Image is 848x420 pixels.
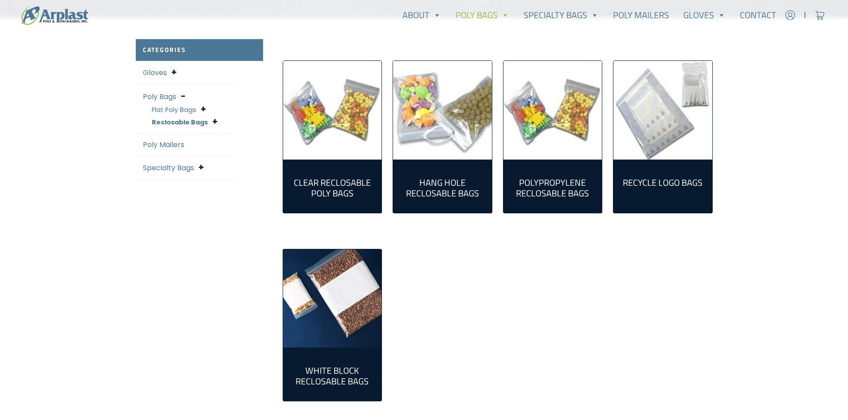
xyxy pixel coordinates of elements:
a: Poly Mailers [606,6,676,24]
a: Contact [733,6,783,24]
img: Clear Reclosable Poly Bags [283,61,382,160]
a: Gloves [676,6,733,24]
a: Visit product category Polypropylene Reclosable Bags [503,61,602,160]
span: | [804,10,806,20]
a: Visit product category Recycle Logo Bags [613,61,712,160]
a: Visit product category White Block Reclosable Bags [290,355,375,394]
img: Hang Hole Reclosable Bags [393,61,492,160]
h2: Hang Hole Reclosable Bags [400,177,485,199]
a: Visit product category Hang Hole Reclosable Bags [400,167,485,206]
a: Visit product category Polypropylene Reclosable Bags [511,167,595,206]
a: Visit product category Hang Hole Reclosable Bags [393,61,492,160]
a: Gloves [143,68,167,78]
a: Flat Poly Bags [152,105,196,114]
img: White Block Reclosable Bags [283,249,382,348]
a: Visit product category Clear Reclosable Poly Bags [283,61,382,160]
img: logo [21,6,88,25]
a: Visit product category Recycle Logo Bags [621,167,705,195]
a: Specialty Bags [516,6,606,24]
img: Polypropylene Reclosable Bags [503,61,602,160]
img: Recycle Logo Bags [613,61,712,160]
a: Poly Mailers [143,140,184,150]
a: Poly Bags [143,92,176,102]
h2: Recycle Logo Bags [621,177,705,188]
a: Specialty Bags [143,163,194,173]
a: Visit product category White Block Reclosable Bags [283,249,382,348]
h2: White Block Reclosable Bags [290,365,375,387]
a: Poly Bags [448,6,516,24]
h2: Clear Reclosable Poly Bags [290,177,375,199]
a: Reclosable Bags [152,118,208,127]
a: Visit product category Clear Reclosable Poly Bags [290,167,375,206]
h2: Categories [136,39,263,61]
a: About [395,6,448,24]
h2: Polypropylene Reclosable Bags [511,177,595,199]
